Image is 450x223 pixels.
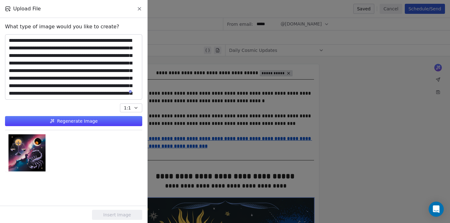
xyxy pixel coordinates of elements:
[124,105,131,111] span: 1:1
[429,202,444,217] div: Open Intercom Messenger
[5,23,119,31] span: What type of image would you like to create?
[5,116,142,126] button: Regenerate Image
[5,35,142,99] textarea: To enrich screen reader interactions, please activate Accessibility in Grammarly extension settings
[92,210,142,220] button: Insert Image
[13,5,41,13] span: Upload File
